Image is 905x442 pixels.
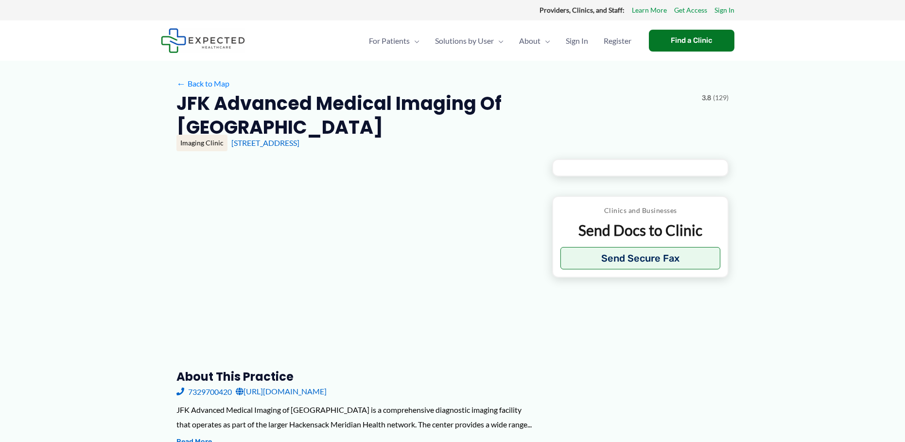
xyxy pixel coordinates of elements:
a: 7329700420 [176,384,232,399]
span: Register [604,24,631,58]
span: Menu Toggle [410,24,419,58]
span: Menu Toggle [494,24,504,58]
p: Clinics and Businesses [560,204,720,217]
nav: Primary Site Navigation [361,24,639,58]
span: ← [176,79,186,88]
span: 3.8 [702,91,711,104]
span: For Patients [369,24,410,58]
a: Sign In [714,4,734,17]
a: ←Back to Map [176,76,229,91]
a: AboutMenu Toggle [511,24,558,58]
a: Learn More [632,4,667,17]
span: About [519,24,540,58]
div: JFK Advanced Medical Imaging of [GEOGRAPHIC_DATA] is a comprehensive diagnostic imaging facility ... [176,403,537,431]
a: Sign In [558,24,596,58]
h3: About this practice [176,369,537,384]
strong: Providers, Clinics, and Staff: [540,6,625,14]
h2: JFK Advanced Medical Imaging of [GEOGRAPHIC_DATA] [176,91,694,140]
img: Expected Healthcare Logo - side, dark font, small [161,28,245,53]
a: For PatientsMenu Toggle [361,24,427,58]
a: Solutions by UserMenu Toggle [427,24,511,58]
span: Menu Toggle [540,24,550,58]
span: Solutions by User [435,24,494,58]
span: Sign In [566,24,588,58]
a: Get Access [674,4,707,17]
a: [URL][DOMAIN_NAME] [236,384,327,399]
button: Send Secure Fax [560,247,720,269]
a: Find a Clinic [649,30,734,52]
span: (129) [713,91,729,104]
p: Send Docs to Clinic [560,221,720,240]
a: Register [596,24,639,58]
div: Imaging Clinic [176,135,227,151]
a: [STREET_ADDRESS] [231,138,299,147]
